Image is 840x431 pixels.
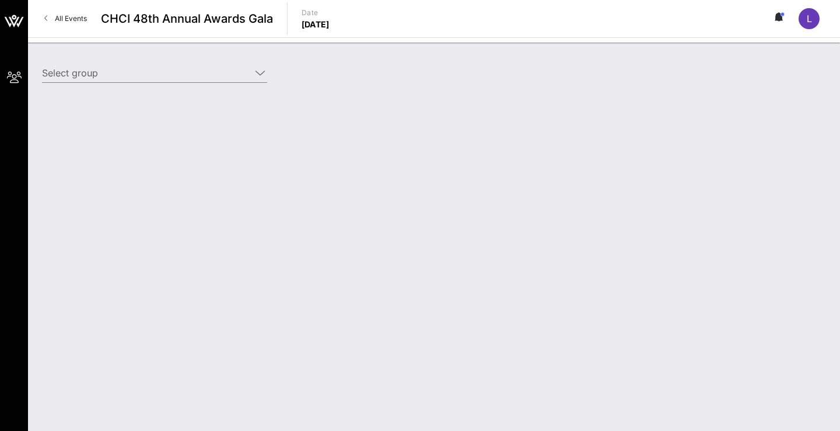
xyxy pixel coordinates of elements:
[302,7,330,19] p: Date
[55,14,87,23] span: All Events
[807,13,812,24] span: L
[799,8,820,29] div: L
[37,9,94,28] a: All Events
[101,10,273,27] span: CHCI 48th Annual Awards Gala
[302,19,330,30] p: [DATE]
